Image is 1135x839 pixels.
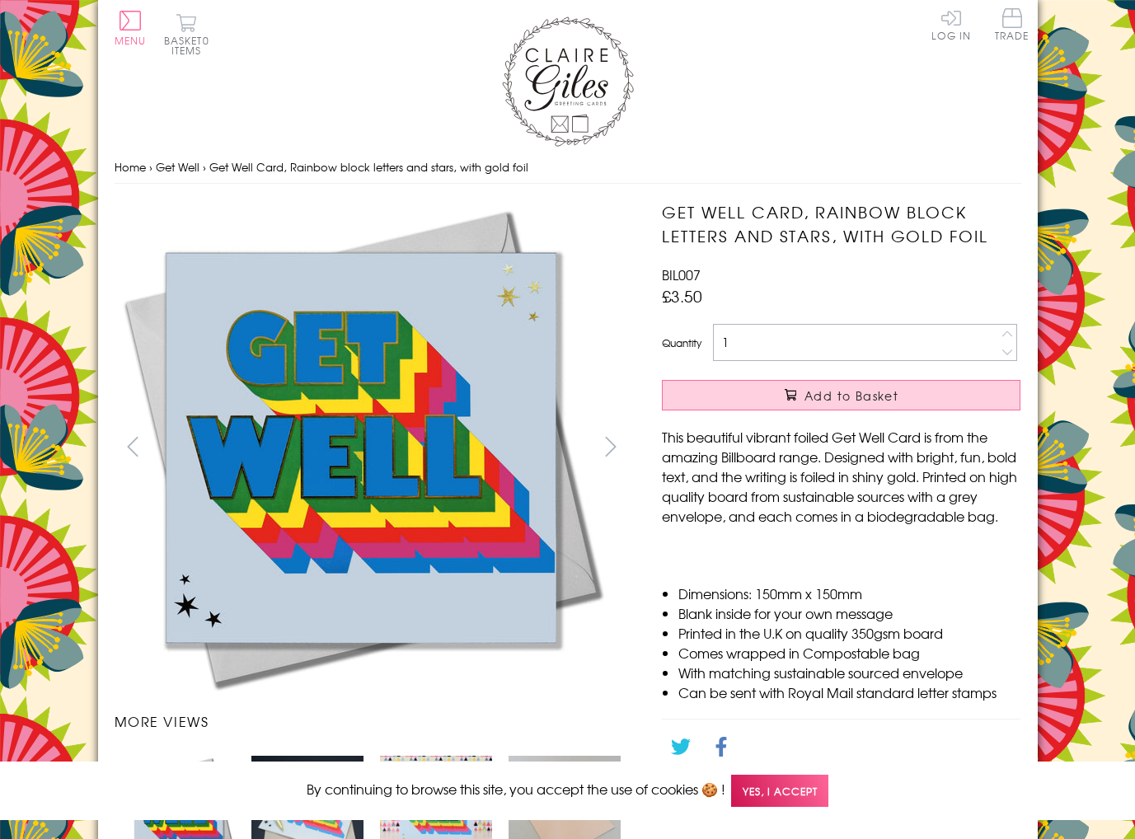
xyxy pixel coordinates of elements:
[662,284,702,307] span: £3.50
[995,8,1029,44] a: Trade
[115,200,609,695] img: Get Well Card, Rainbow block letters and stars, with gold foil
[203,159,206,175] span: ›
[678,663,1020,682] li: With matching sustainable sourced envelope
[662,265,701,284] span: BIL007
[115,33,147,48] span: Menu
[678,682,1020,702] li: Can be sent with Royal Mail standard letter stamps
[592,428,629,465] button: next
[171,33,209,58] span: 0 items
[502,16,634,147] img: Claire Giles Greetings Cards
[678,643,1020,663] li: Comes wrapped in Compostable bag
[804,387,898,404] span: Add to Basket
[115,428,152,465] button: prev
[662,427,1020,526] p: This beautiful vibrant foiled Get Well Card is from the amazing Billboard range. Designed with br...
[678,623,1020,643] li: Printed in the U.K on quality 350gsm board
[115,11,147,45] button: Menu
[731,775,828,807] span: Yes, I accept
[995,8,1029,40] span: Trade
[678,603,1020,623] li: Blank inside for your own message
[662,200,1020,248] h1: Get Well Card, Rainbow block letters and stars, with gold foil
[115,159,146,175] a: Home
[931,8,971,40] a: Log In
[662,335,701,350] label: Quantity
[149,159,152,175] span: ›
[164,13,209,55] button: Basket0 items
[209,159,528,175] span: Get Well Card, Rainbow block letters and stars, with gold foil
[156,159,199,175] a: Get Well
[115,711,630,731] h3: More views
[678,584,1020,603] li: Dimensions: 150mm x 150mm
[662,380,1020,410] button: Add to Basket
[115,151,1021,185] nav: breadcrumbs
